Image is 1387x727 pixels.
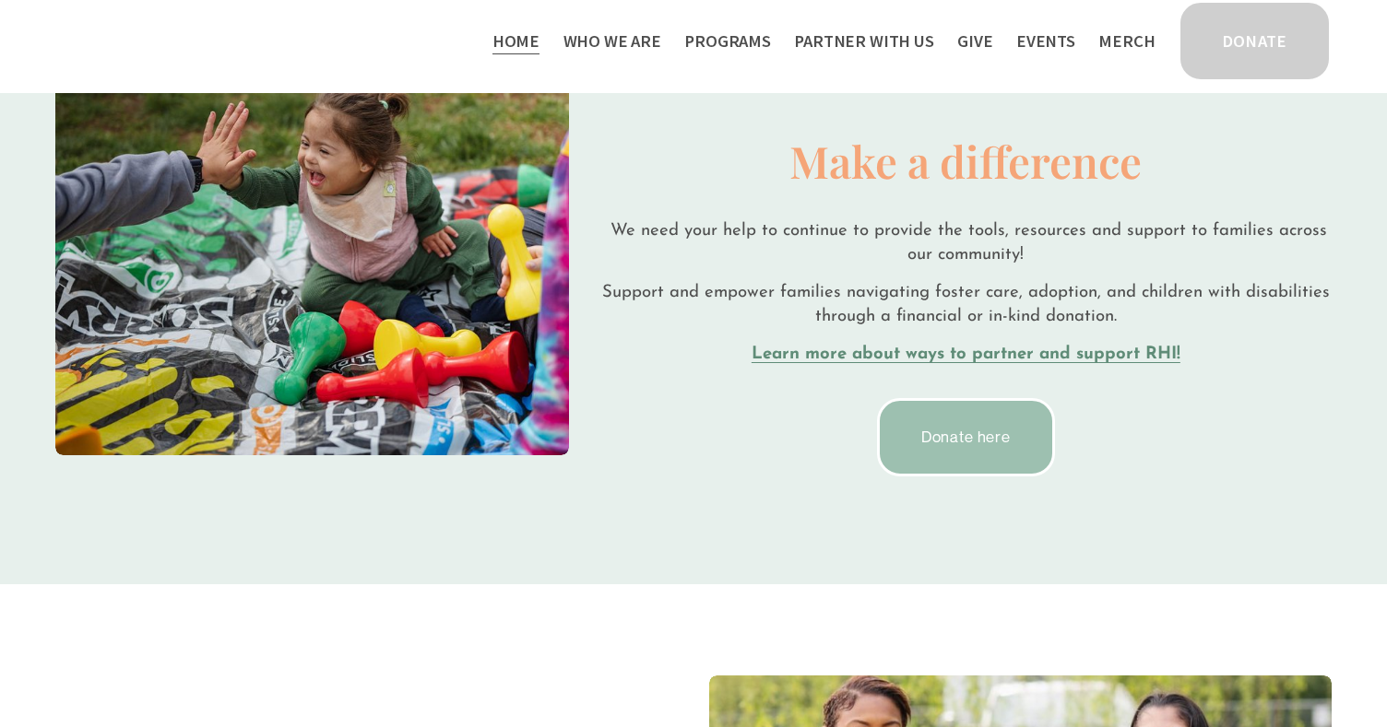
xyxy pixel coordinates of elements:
[684,28,771,55] span: Programs
[563,28,661,55] span: Who We Are
[957,26,992,57] a: Give
[600,219,1332,267] p: We need your help to continue to provide the tools, resources and support to families across our ...
[600,281,1332,329] p: Support and empower families navigating foster care, adoption, and children with disabilities thr...
[789,132,1142,190] span: Make a difference
[1098,26,1155,57] a: Merch
[563,26,661,57] a: folder dropdown
[752,346,1180,363] a: Learn more about ways to partner and support RHI!
[877,398,1055,476] a: Donate here
[794,28,933,55] span: Partner With Us
[492,26,539,57] a: Home
[1016,26,1075,57] a: Events
[684,26,771,57] a: folder dropdown
[794,26,933,57] a: folder dropdown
